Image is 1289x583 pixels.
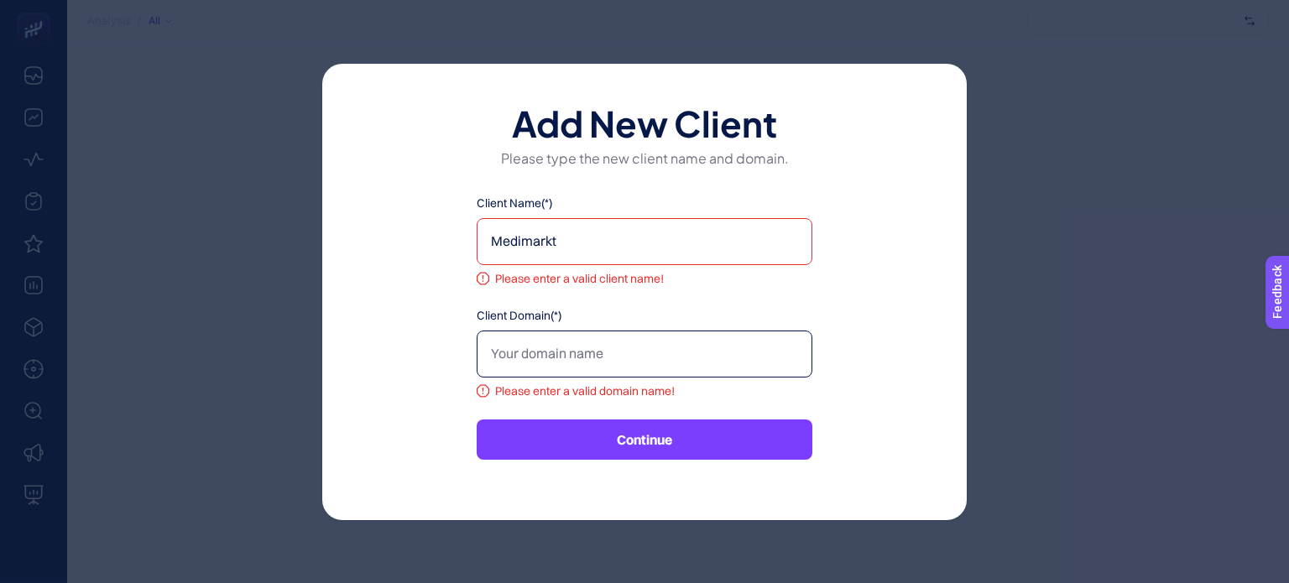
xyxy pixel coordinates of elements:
input: Your domain name [477,331,812,377]
input: Your client name [477,218,812,265]
span: Please enter a valid client name! [495,270,664,287]
h1: Add New Client [376,104,913,138]
span: Feedback [10,5,64,18]
label: Client Name(*) [477,195,812,211]
button: Continue [477,419,812,460]
p: Please type the new client name and domain. [376,148,913,168]
span: Please enter a valid domain name! [495,383,675,399]
label: Client Domain(*) [477,307,812,324]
